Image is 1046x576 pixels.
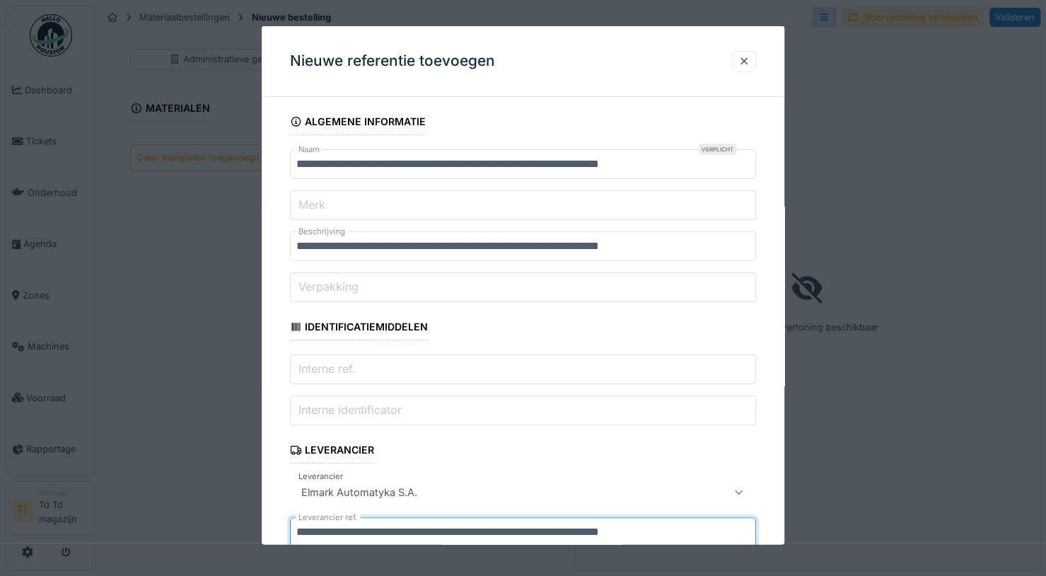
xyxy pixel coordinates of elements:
[296,512,360,524] label: Leverancier ref.
[290,111,426,135] div: Algemene informatie
[296,360,359,377] label: Interne ref.
[296,483,423,500] div: Elmark Automatyka S.A.
[290,316,429,340] div: Identificatiemiddelen
[296,144,322,156] label: Naam
[290,52,495,70] h3: Nieuwe referentie toevoegen
[296,401,405,418] label: Interne identificator
[296,471,346,483] label: Leverancier
[296,278,361,295] label: Verpakking
[699,144,736,155] div: Verplicht
[296,196,328,213] label: Merk
[296,226,348,238] label: Beschrijving
[290,439,375,463] div: Leverancier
